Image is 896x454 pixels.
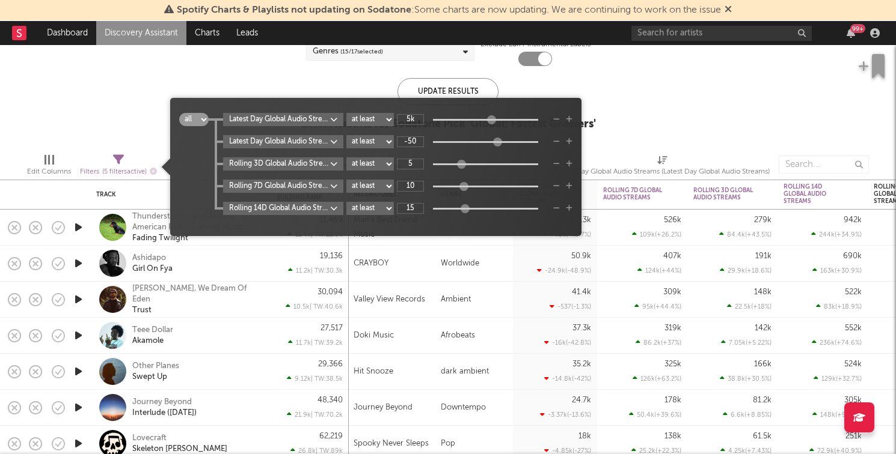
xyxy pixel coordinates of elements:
button: 99+ [847,28,855,38]
div: 81.2k [753,396,772,404]
div: 166k [754,360,772,368]
div: 37.3k [572,324,591,332]
div: 244k ( +34.9 % ) [811,231,862,238]
div: 24.7k [572,396,591,404]
div: 35.2k [572,360,591,368]
div: 62,219 [319,432,343,440]
div: Filters [80,165,157,180]
div: Spooky Never Sleeps [354,437,429,451]
div: 29,366 [318,360,343,368]
input: Search... [779,156,869,174]
div: 21.9k | TW: 70.2k [277,411,343,419]
div: -3.37k ( -13.6 % ) [540,411,591,419]
a: [PERSON_NAME], We Dream Of Eden [132,283,262,305]
div: 99 + [850,24,865,33]
div: Filters(5 filters active) [80,150,157,184]
div: Journey Beyond [354,401,413,415]
div: 18k [578,432,591,440]
div: Ambient [435,282,513,318]
a: Dashboard [38,21,96,45]
div: Worldwide [435,246,513,282]
div: 690k [843,252,862,260]
div: 48,340 [318,396,343,404]
div: 95k ( +44.4 % ) [634,303,681,310]
div: Downtempo [435,390,513,426]
div: 109k ( +26.2 % ) [632,231,681,238]
div: 126k ( +63.2 % ) [633,375,681,383]
div: 9.12k | TW: 38.5k [277,375,343,383]
div: 22.5k ( +18 % ) [727,303,772,310]
div: 552k [845,324,862,332]
div: 10.5k | TW: 40.6k [277,303,343,310]
div: 942k [844,216,862,224]
input: Search for artists [631,26,812,41]
div: 19,136 [320,252,343,260]
div: 138k [664,432,681,440]
div: 163k ( +30.9 % ) [812,267,862,274]
div: 30,094 [318,288,343,296]
div: 41.4k [572,288,591,296]
span: ( 15 / 17 selected) [340,44,383,59]
div: 6.6k ( +8.85 % ) [723,411,772,419]
a: Charts [186,21,228,45]
a: Fading Twilight [132,233,188,244]
div: Latest Day Global Audio Streams (Latest Day Global Audio Streams) [555,165,770,179]
a: Ashidapo [132,253,166,264]
div: 11.2k | TW: 30.3k [277,267,343,274]
a: Other Planes [132,361,179,372]
div: Latest Day Global Audio Streams (Latest Day Global Audio Streams) [555,150,770,184]
div: Rolling 3D Global Audio Streams [693,187,753,201]
div: 325k [664,360,681,368]
div: 29.9k ( +18.6 % ) [720,267,772,274]
div: Genres [313,44,383,59]
div: 526k [664,216,681,224]
div: 84.4k ( +43.5 % ) [719,231,772,238]
div: Trust [132,305,152,316]
div: Rolling 14D Global Audio Streams [784,183,844,205]
a: Girl On Fya [132,264,173,274]
div: 407k [663,252,681,260]
span: : Some charts are now updating. We are continuing to work on the issue [177,5,721,15]
div: -16k ( -42.8 % ) [544,339,591,347]
div: Latest Day Global Audio Streams [229,114,330,125]
a: Journey Beyond [132,397,192,408]
a: Interlude ([DATE]) [132,408,197,419]
a: Lovecraft [132,433,167,444]
div: Doki Music [354,328,394,343]
div: -24.9k ( -48.9 % ) [537,267,591,274]
div: 11.7k | TW: 39.2k [277,339,343,347]
div: 191k [755,252,772,260]
div: Afrobeats [435,318,513,354]
span: Spotify Charts & Playlists not updating on Sodatone [177,5,411,15]
div: Rolling 14D Global Audio Streams Rolling 14 Day % Change [229,203,330,214]
span: ( 5 filters active) [102,169,147,175]
div: Rolling 7D Global Audio Streams [603,187,663,201]
span: Dismiss [725,5,732,15]
div: 142k [755,324,772,332]
div: 522k [845,288,862,296]
div: 524k [844,360,862,368]
a: Thunderstorm Sleep, Native American Flute, Calming Music Academy [132,211,262,233]
div: Latest Day Global Audio Streams DoD % Change [229,136,330,147]
div: Edit Columns [27,150,71,184]
div: 148k ( +94.1 % ) [812,411,862,419]
div: 50.9k [571,252,591,260]
a: Swept Up [132,372,167,383]
div: Update Results [397,78,499,105]
a: Teee Dollar [132,325,173,336]
div: 279k [754,216,772,224]
div: 27,517 [321,324,343,332]
div: 309k [663,288,681,296]
a: Leads [228,21,266,45]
